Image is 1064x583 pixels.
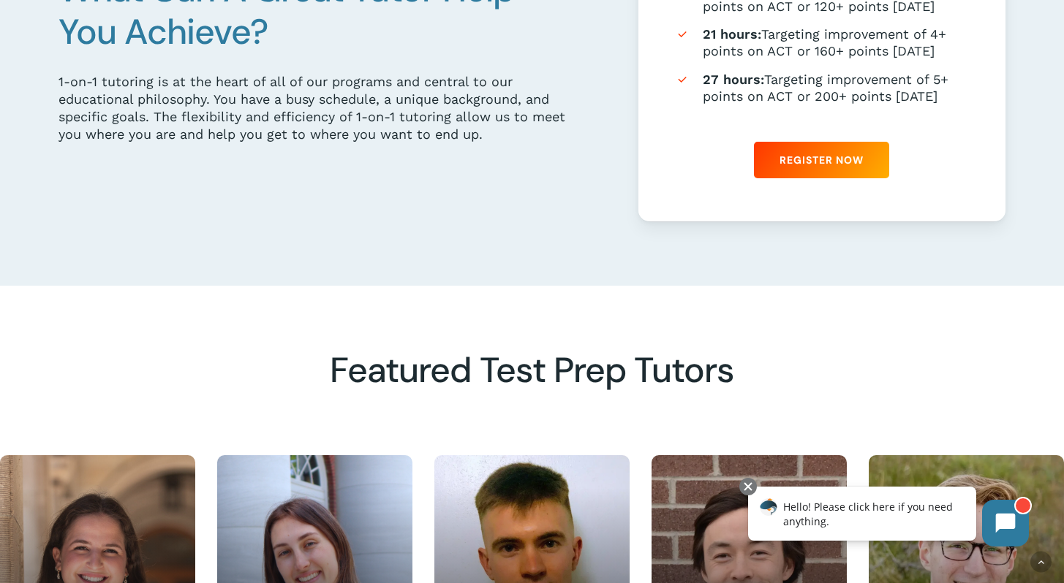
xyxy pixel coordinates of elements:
[780,153,864,167] span: Register Now
[754,142,889,178] a: Register Now
[675,26,969,60] li: Targeting improvement of 4+ points on ACT or 160+ points [DATE]
[703,72,764,87] strong: 27 hours:
[675,71,969,105] li: Targeting improvement of 5+ points on ACT or 200+ points [DATE]
[220,349,845,392] h2: Featured Test Prep Tutors
[733,475,1044,563] iframe: Chatbot
[59,73,573,143] div: 1-on-1 tutoring is at the heart of all of our programs and central to our educational philosophy....
[703,26,761,42] strong: 21 hours:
